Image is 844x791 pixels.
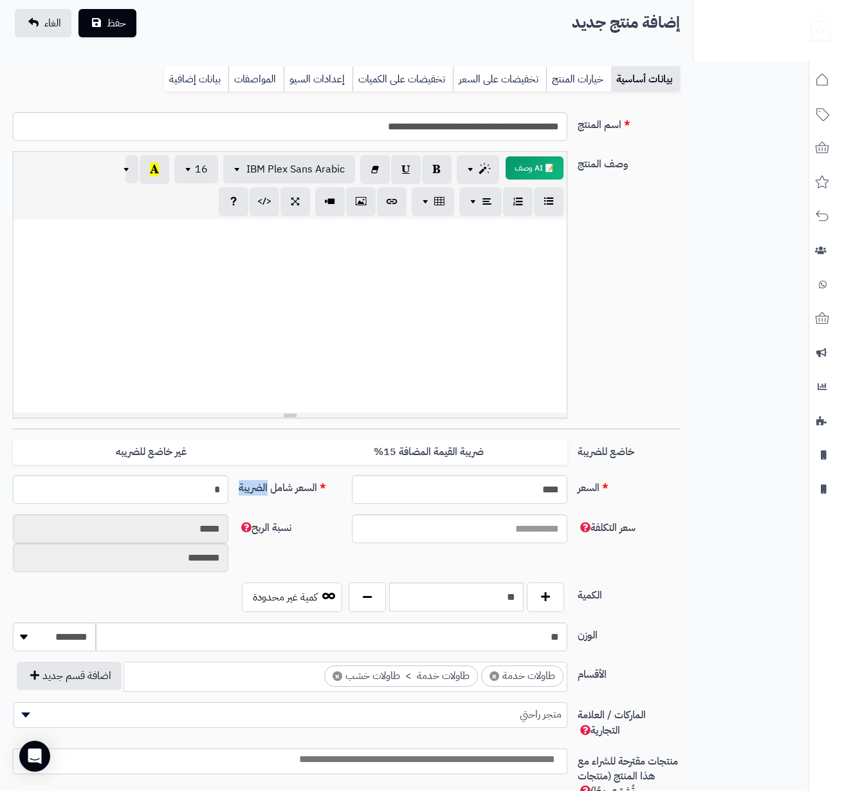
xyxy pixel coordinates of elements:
[17,662,122,690] button: اضافة قسم جديد
[573,439,686,460] label: خاضع للضريبة
[174,155,218,183] button: 16
[164,66,228,92] a: بيانات إضافية
[324,665,478,687] li: طاولات خدمة > طاولات خشب
[573,622,686,643] label: الوزن
[239,520,291,535] span: نسبة الربح
[573,475,686,496] label: السعر
[234,475,347,496] label: السعر شامل الضريبة
[333,671,342,681] span: ×
[578,707,646,738] span: الماركات / العلامة التجارية
[490,671,499,681] span: ×
[284,66,353,92] a: إعدادات السيو
[223,155,355,183] button: IBM Plex Sans Arabic
[14,705,567,724] span: متجر راحتي
[453,66,546,92] a: تخفيضات على السعر
[14,702,567,728] span: متجر راحتي
[78,9,136,37] button: حفظ
[13,439,290,465] label: غير خاضع للضريبه
[578,520,636,535] span: سعر التكلفة
[353,66,453,92] a: تخفيضات على الكميات
[246,162,345,177] span: IBM Plex Sans Arabic
[572,10,680,36] h2: إضافة منتج جديد
[481,665,564,687] li: طاولات خدمة
[573,582,686,603] label: الكمية
[195,162,208,177] span: 16
[611,66,680,92] a: بيانات أساسية
[228,66,284,92] a: المواصفات
[290,439,567,465] label: ضريبة القيمة المضافة 15%
[573,662,686,682] label: الأقسام
[19,741,50,772] div: Open Intercom Messenger
[44,15,61,31] span: الغاء
[546,66,611,92] a: خيارات المنتج
[801,10,832,42] img: logo
[573,112,686,133] label: اسم المنتج
[506,156,564,180] button: 📝 AI وصف
[107,15,126,31] span: حفظ
[573,151,686,172] label: وصف المنتج
[15,9,71,37] a: الغاء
